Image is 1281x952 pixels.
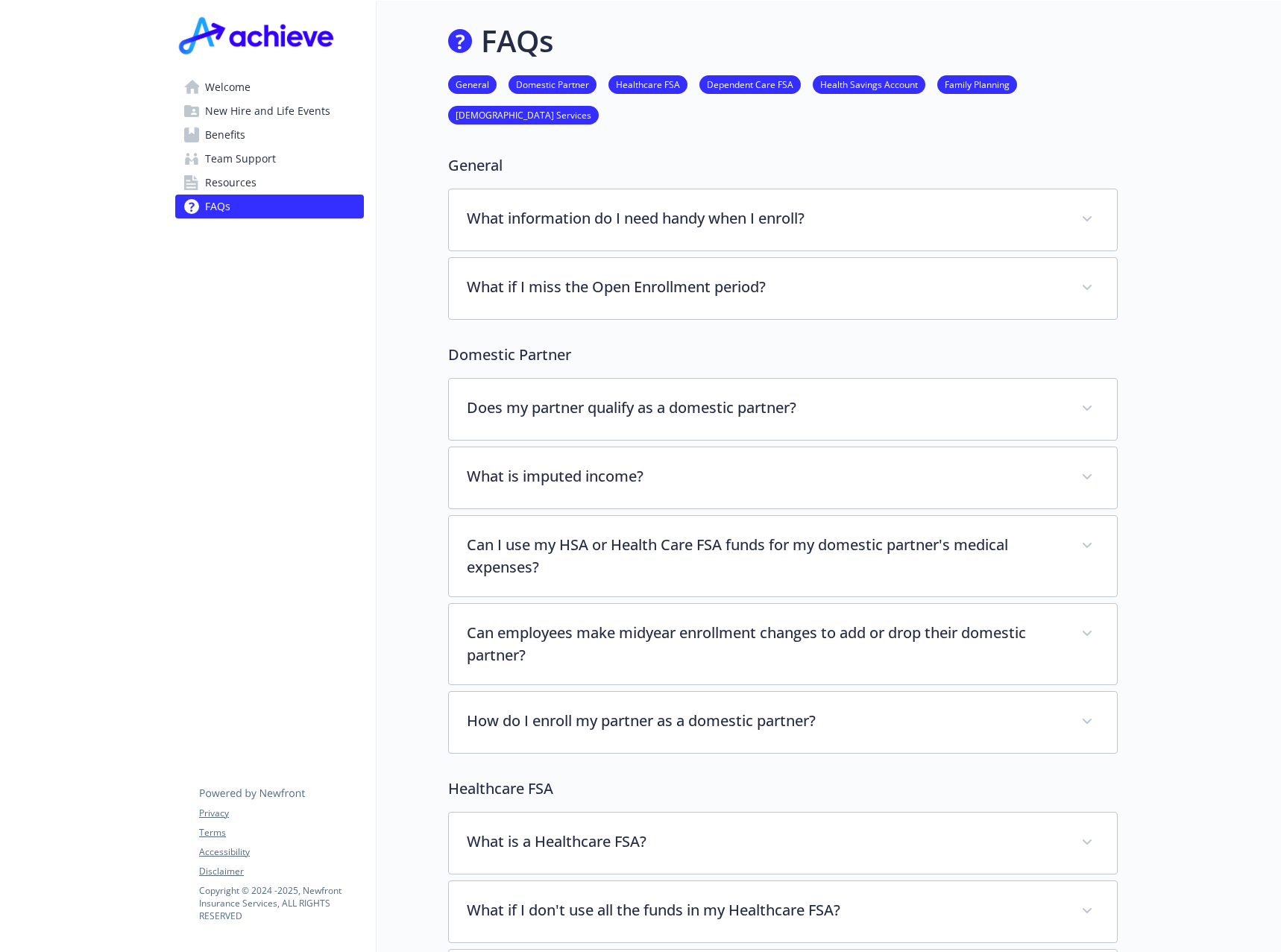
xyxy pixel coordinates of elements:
[205,195,230,218] span: FAQs
[813,77,925,91] a: Health Savings Account
[199,807,363,820] a: Privacy
[448,154,1118,177] p: General
[937,77,1017,91] a: Family Planning
[449,813,1117,874] div: What is a Healthcare FSA?
[449,189,1117,250] div: What information do I need handy when I enroll?
[467,207,1063,230] p: What information do I need handy when I enroll?
[449,604,1117,684] div: Can employees make midyear enrollment changes to add or drop their domestic partner?
[175,147,364,171] a: Team Support
[175,99,364,123] a: New Hire and Life Events
[175,171,364,195] a: Resources
[449,379,1117,440] div: Does my partner qualify as a domestic partner?
[175,195,364,218] a: FAQs
[205,99,330,123] span: New Hire and Life Events
[175,123,364,147] a: Benefits
[467,276,1063,298] p: What if I miss the Open Enrollment period?
[481,19,553,63] h1: FAQs
[205,75,251,99] span: Welcome
[467,830,1063,853] p: What is a Healthcare FSA?
[199,826,363,839] a: Terms
[448,107,599,122] a: [DEMOGRAPHIC_DATA] Services
[467,534,1063,579] p: Can I use my HSA or Health Care FSA funds for my domestic partner's medical expenses?
[467,899,1063,921] p: What if I don't use all the funds in my Healthcare FSA?
[467,622,1063,666] p: Can employees make midyear enrollment changes to add or drop their domestic partner?
[449,258,1117,319] div: What if I miss the Open Enrollment period?
[175,75,364,99] a: Welcome
[205,171,256,195] span: Resources
[205,123,245,147] span: Benefits
[199,845,363,859] a: Accessibility
[449,692,1117,753] div: How do I enroll my partner as a domestic partner?
[448,778,1118,800] p: Healthcare FSA
[608,77,687,91] a: Healthcare FSA
[467,710,1063,732] p: How do I enroll my partner as a domestic partner?
[448,344,1118,366] p: Domestic Partner
[449,447,1117,508] div: What is imputed income?
[467,397,1063,419] p: Does my partner qualify as a domestic partner?
[449,881,1117,942] div: What if I don't use all the funds in my Healthcare FSA?
[199,865,363,878] a: Disclaimer
[448,77,497,91] a: General
[467,465,1063,488] p: What is imputed income?
[509,77,597,91] a: Domestic Partner
[199,884,363,922] p: Copyright © 2024 - 2025 , Newfront Insurance Services, ALL RIGHTS RESERVED
[699,77,801,91] a: Dependent Care FSA
[449,516,1117,596] div: Can I use my HSA or Health Care FSA funds for my domestic partner's medical expenses?
[205,147,276,171] span: Team Support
